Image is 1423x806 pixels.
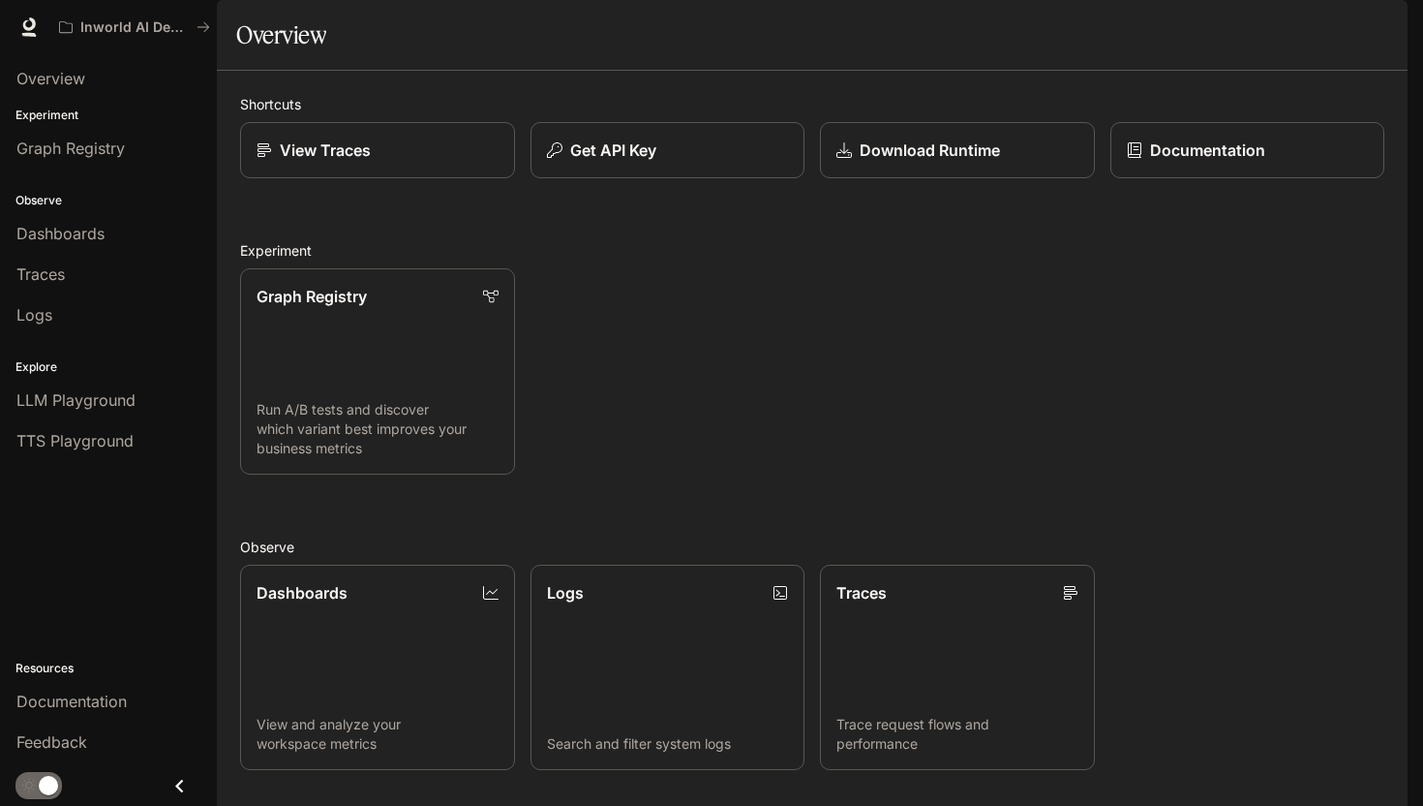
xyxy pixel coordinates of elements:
[240,94,1384,114] h2: Shortcuts
[570,139,656,162] p: Get API Key
[280,139,371,162] p: View Traces
[257,581,348,604] p: Dashboards
[80,19,189,36] p: Inworld AI Demos
[547,581,584,604] p: Logs
[240,268,515,475] a: Graph RegistryRun A/B tests and discover which variant best improves your business metrics
[236,15,326,54] h1: Overview
[1150,139,1265,162] p: Documentation
[1110,122,1385,178] a: Documentation
[836,581,887,604] p: Traces
[860,139,1000,162] p: Download Runtime
[836,715,1078,754] p: Trace request flows and performance
[240,537,1384,557] h2: Observe
[820,565,1095,771] a: TracesTrace request flows and performance
[257,285,367,308] p: Graph Registry
[240,122,515,178] a: View Traces
[257,400,499,458] p: Run A/B tests and discover which variant best improves your business metrics
[240,240,1384,261] h2: Experiment
[240,565,515,771] a: DashboardsView and analyze your workspace metrics
[547,734,789,754] p: Search and filter system logs
[530,122,805,178] button: Get API Key
[50,8,219,46] button: All workspaces
[530,565,805,771] a: LogsSearch and filter system logs
[257,715,499,754] p: View and analyze your workspace metrics
[820,122,1095,178] a: Download Runtime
